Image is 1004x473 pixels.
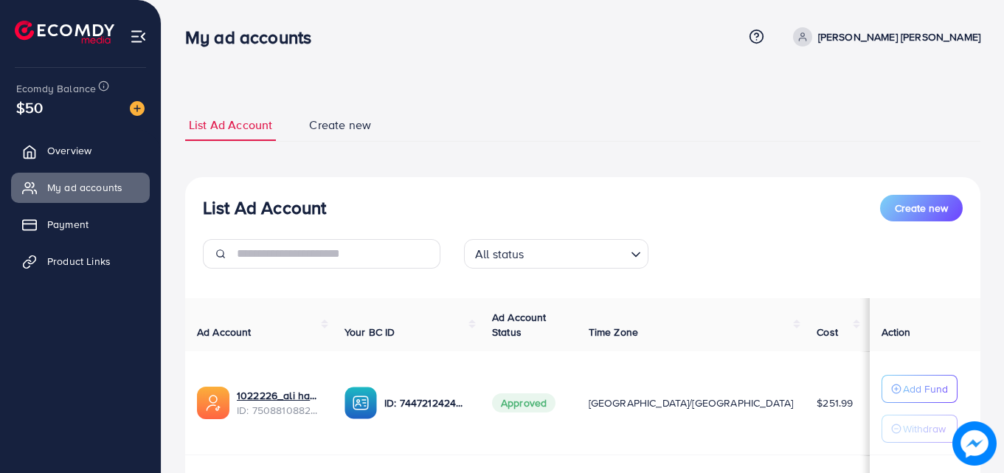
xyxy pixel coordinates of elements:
input: Search for option [529,241,625,265]
span: Ad Account [197,325,252,339]
h3: My ad accounts [185,27,323,48]
img: image [952,421,997,466]
span: All status [472,244,527,265]
span: Product Links [47,254,111,269]
span: Cost [817,325,838,339]
button: Add Fund [882,375,958,403]
span: Ad Account Status [492,310,547,339]
button: Withdraw [882,415,958,443]
img: menu [130,28,147,45]
span: Create new [309,117,371,134]
p: Withdraw [903,420,946,438]
p: Add Fund [903,380,948,398]
span: Action [882,325,911,339]
span: Create new [895,201,948,215]
span: $50 [16,97,43,118]
a: Overview [11,136,150,165]
img: ic-ads-acc.e4c84228.svg [197,387,229,419]
span: Your BC ID [345,325,395,339]
span: $251.99 [817,396,853,410]
a: [PERSON_NAME] [PERSON_NAME] [787,27,980,46]
span: My ad accounts [47,180,122,195]
img: logo [15,21,114,44]
div: <span class='underline'>1022226_ali hassan_1748281284297</span></br>7508810882194128913 [237,388,321,418]
a: My ad accounts [11,173,150,202]
span: Ecomdy Balance [16,81,96,96]
p: [PERSON_NAME] [PERSON_NAME] [818,28,980,46]
a: Payment [11,210,150,239]
span: [GEOGRAPHIC_DATA]/[GEOGRAPHIC_DATA] [589,396,794,410]
span: List Ad Account [189,117,272,134]
div: Search for option [464,239,648,269]
span: ID: 7508810882194128913 [237,403,321,418]
a: Product Links [11,246,150,276]
span: Time Zone [589,325,638,339]
span: Approved [492,393,555,412]
span: Overview [47,143,91,158]
p: ID: 7447212424631140353 [384,394,468,412]
button: Create new [880,195,963,221]
span: Payment [47,217,89,232]
a: 1022226_ali hassan_1748281284297 [237,388,321,403]
h3: List Ad Account [203,197,326,218]
img: ic-ba-acc.ded83a64.svg [345,387,377,419]
img: image [130,101,145,116]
